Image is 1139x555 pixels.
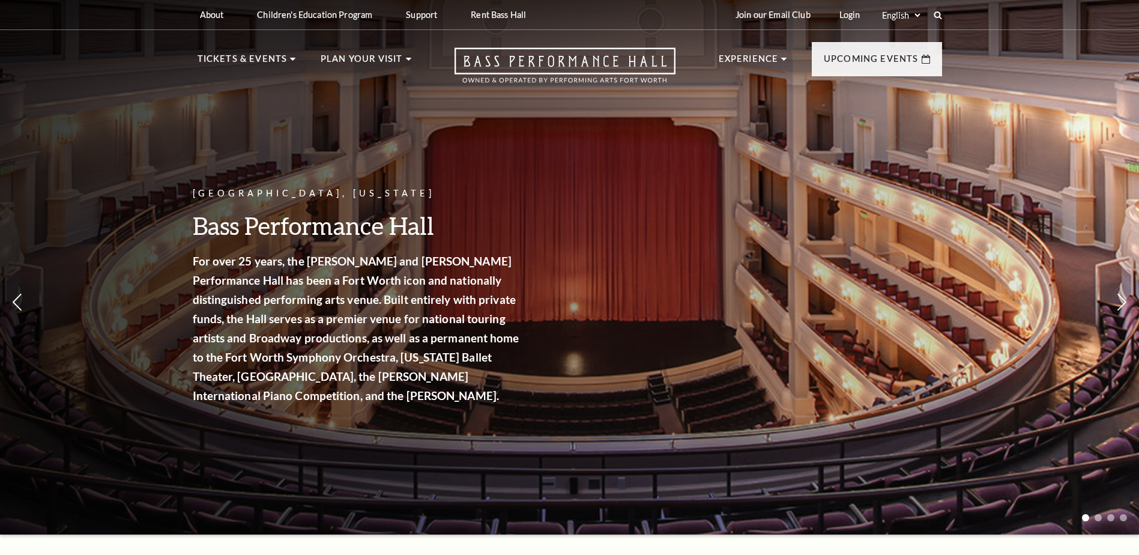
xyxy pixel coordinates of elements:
[471,10,526,20] p: Rent Bass Hall
[257,10,372,20] p: Children's Education Program
[880,10,922,21] select: Select:
[321,52,403,73] p: Plan Your Visit
[193,210,523,241] h3: Bass Performance Hall
[200,10,224,20] p: About
[406,10,437,20] p: Support
[193,254,519,402] strong: For over 25 years, the [PERSON_NAME] and [PERSON_NAME] Performance Hall has been a Fort Worth ico...
[824,52,919,73] p: Upcoming Events
[198,52,288,73] p: Tickets & Events
[719,52,779,73] p: Experience
[193,186,523,201] p: [GEOGRAPHIC_DATA], [US_STATE]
